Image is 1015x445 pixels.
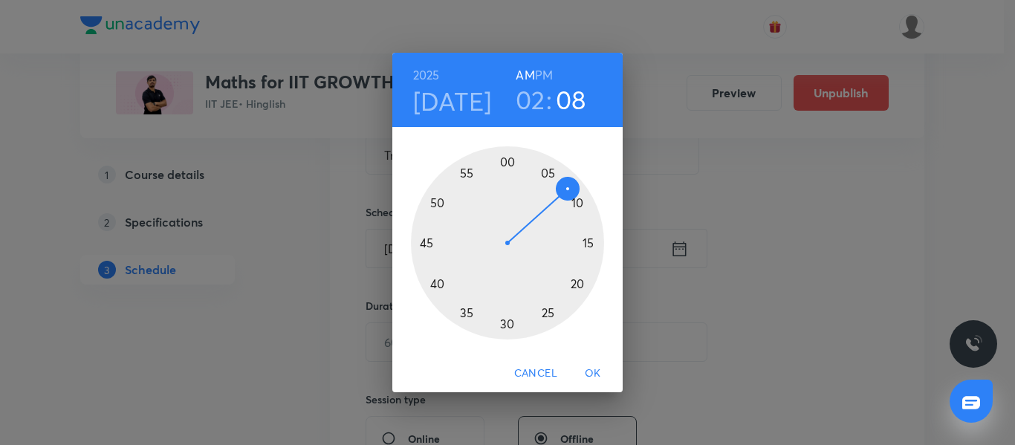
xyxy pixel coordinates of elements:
button: Cancel [508,360,563,387]
button: [DATE] [413,85,492,117]
button: 2025 [413,65,440,85]
h3: : [546,84,552,115]
button: AM [516,65,534,85]
button: OK [569,360,617,387]
button: PM [535,65,553,85]
span: Cancel [514,364,557,383]
button: 02 [516,84,545,115]
span: OK [575,364,611,383]
button: 08 [556,84,586,115]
